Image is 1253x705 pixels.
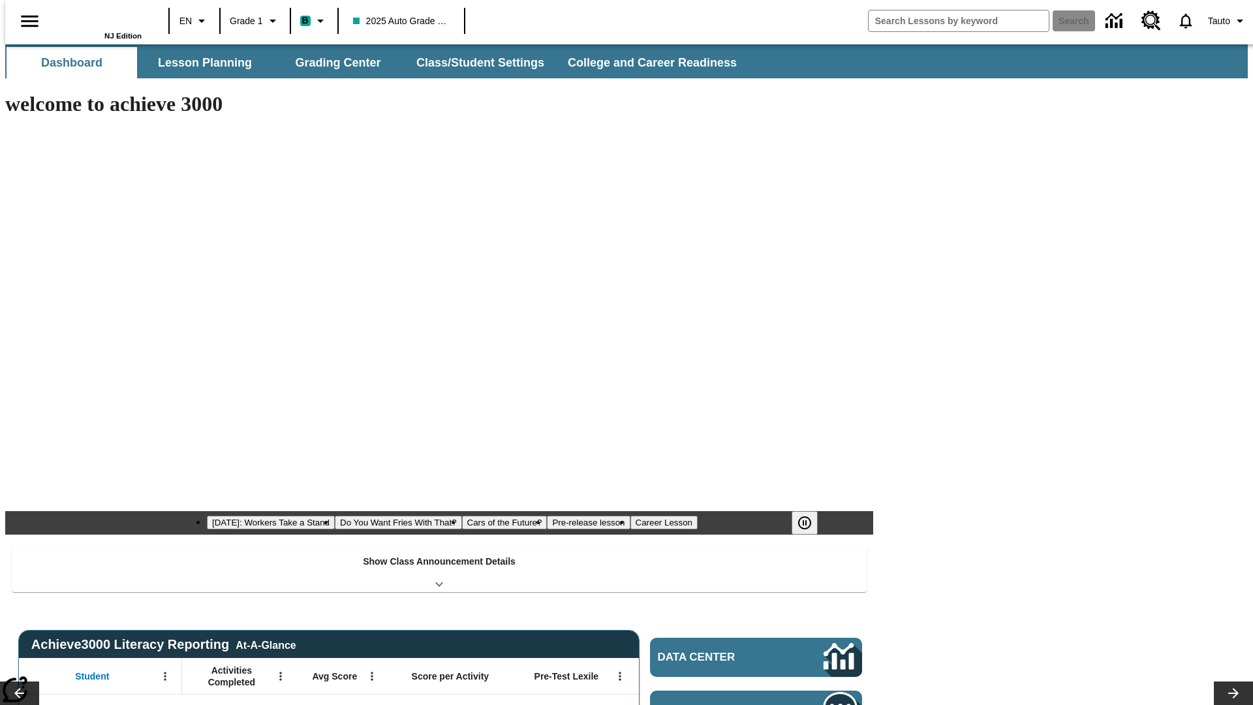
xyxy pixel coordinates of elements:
[273,47,403,78] button: Grading Center
[462,516,548,529] button: Slide 3 Cars of the Future?
[57,6,142,32] a: Home
[302,12,309,29] span: B
[547,516,630,529] button: Slide 4 Pre-release lesson
[869,10,1049,31] input: search field
[295,9,333,33] button: Boost Class color is teal. Change class color
[271,666,290,686] button: Open Menu
[650,638,862,677] a: Data Center
[792,511,831,535] div: Pause
[792,511,818,535] button: Pause
[230,14,263,28] span: Grade 1
[363,555,516,569] p: Show Class Announcement Details
[75,670,109,682] span: Student
[406,47,555,78] button: Class/Student Settings
[179,14,192,28] span: EN
[353,14,450,28] span: 2025 Auto Grade 1 A
[10,2,49,40] button: Open side menu
[1134,3,1169,39] a: Resource Center, Will open in new tab
[104,32,142,40] span: NJ Edition
[412,670,489,682] span: Score per Activity
[1098,3,1134,39] a: Data Center
[7,47,137,78] button: Dashboard
[1203,9,1253,33] button: Profile/Settings
[362,666,382,686] button: Open Menu
[1214,681,1253,705] button: Lesson carousel, Next
[5,92,873,116] h1: welcome to achieve 3000
[155,666,175,686] button: Open Menu
[534,670,599,682] span: Pre-Test Lexile
[335,516,462,529] button: Slide 2 Do You Want Fries With That?
[630,516,698,529] button: Slide 5 Career Lesson
[12,547,867,592] div: Show Class Announcement Details
[5,47,749,78] div: SubNavbar
[207,516,335,529] button: Slide 1 Labor Day: Workers Take a Stand
[140,47,270,78] button: Lesson Planning
[224,9,286,33] button: Grade: Grade 1, Select a grade
[610,666,630,686] button: Open Menu
[31,637,296,652] span: Achieve3000 Literacy Reporting
[1169,4,1203,38] a: Notifications
[1208,14,1230,28] span: Tauto
[236,637,296,651] div: At-A-Glance
[57,5,142,40] div: Home
[189,665,275,688] span: Activities Completed
[174,9,215,33] button: Language: EN, Select a language
[5,44,1248,78] div: SubNavbar
[312,670,357,682] span: Avg Score
[658,651,780,664] span: Data Center
[557,47,747,78] button: College and Career Readiness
